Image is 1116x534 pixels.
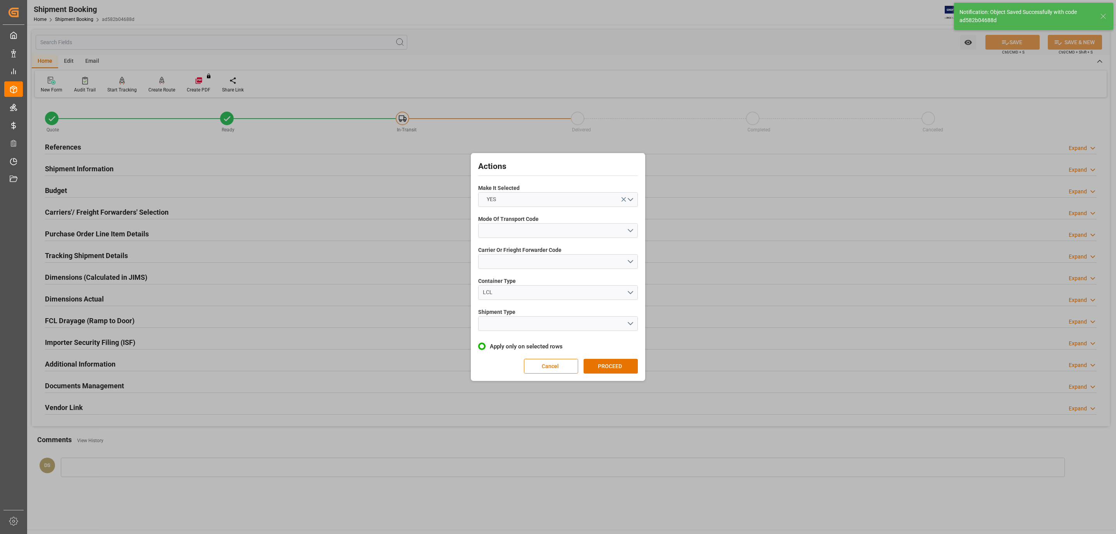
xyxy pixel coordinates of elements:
[483,288,627,296] div: LCL
[478,192,638,207] button: open menu
[584,359,638,374] button: PROCEED
[483,195,500,203] span: YES
[478,277,516,285] span: Container Type
[478,308,515,316] span: Shipment Type
[478,223,638,238] button: open menu
[478,215,539,223] span: Mode Of Transport Code
[478,246,561,254] span: Carrier Or Frieght Forwarder Code
[478,184,520,192] span: Make It Selected
[478,254,638,269] button: open menu
[478,285,638,300] button: open menu
[478,342,638,351] label: Apply only on selected rows
[959,8,1093,24] div: Notification: Object Saved Successfully with code ad582b04688d
[478,160,638,173] h2: Actions
[478,316,638,331] button: open menu
[524,359,578,374] button: Cancel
